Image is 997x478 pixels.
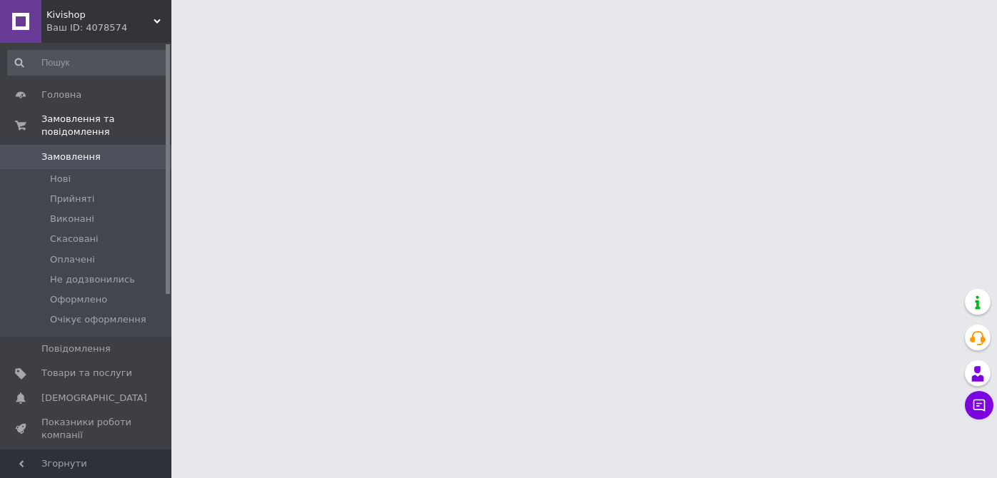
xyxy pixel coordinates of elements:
span: Показники роботи компанії [41,416,132,442]
span: Головна [41,88,81,101]
span: Нові [50,173,71,185]
span: Kivishop [46,9,154,21]
span: Замовлення та повідомлення [41,113,171,138]
div: Ваш ID: 4078574 [46,21,171,34]
span: Виконані [50,213,94,225]
span: Не додзвонились [50,273,135,286]
span: Оформлено [50,293,107,306]
span: Замовлення [41,151,101,163]
span: Товари та послуги [41,367,132,380]
span: Оплачені [50,253,95,266]
span: [DEMOGRAPHIC_DATA] [41,392,147,405]
span: Повідомлення [41,342,111,355]
span: Скасовані [50,233,99,245]
input: Пошук [7,50,169,76]
span: Очікує оформлення [50,313,146,326]
span: Прийняті [50,193,94,205]
button: Чат з покупцем [965,391,993,419]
